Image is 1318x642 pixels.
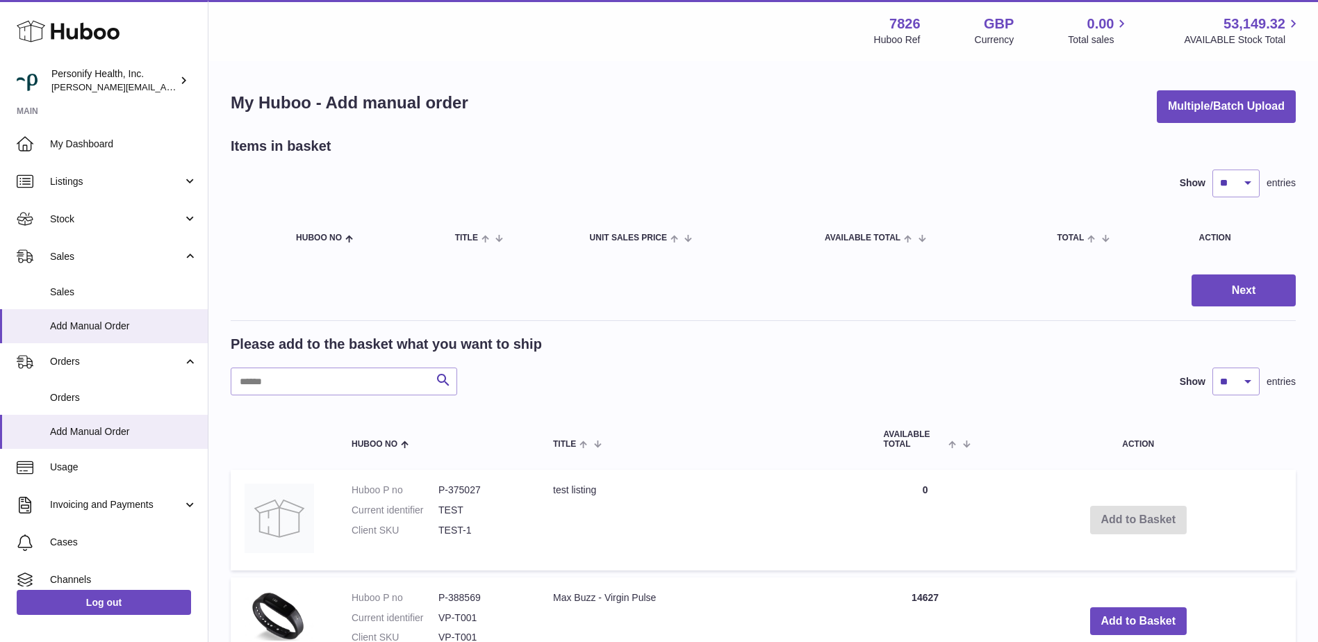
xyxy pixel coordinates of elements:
[874,33,921,47] div: Huboo Ref
[539,470,870,570] td: test listing
[1267,176,1296,190] span: entries
[1087,15,1114,33] span: 0.00
[50,320,197,333] span: Add Manual Order
[1057,233,1084,242] span: Total
[51,81,353,92] span: [PERSON_NAME][EMAIL_ADDRESS][PERSON_NAME][DOMAIN_NAME]
[245,591,314,641] img: Max Buzz - Virgin Pulse
[438,504,525,517] dd: TEST
[1090,607,1187,636] button: Add to Basket
[17,590,191,615] a: Log out
[50,461,197,474] span: Usage
[352,440,397,449] span: Huboo no
[870,470,981,570] td: 0
[1068,15,1130,47] a: 0.00 Total sales
[296,233,342,242] span: Huboo no
[1199,233,1282,242] div: Action
[231,92,468,114] h1: My Huboo - Add manual order
[1192,274,1296,307] button: Next
[50,573,197,586] span: Channels
[1267,375,1296,388] span: entries
[1068,33,1130,47] span: Total sales
[455,233,478,242] span: Title
[50,286,197,299] span: Sales
[50,498,183,511] span: Invoicing and Payments
[553,440,576,449] span: Title
[1184,33,1301,47] span: AVAILABLE Stock Total
[50,213,183,226] span: Stock
[1180,176,1205,190] label: Show
[231,335,542,354] h2: Please add to the basket what you want to ship
[50,536,197,549] span: Cases
[231,137,331,156] h2: Items in basket
[50,391,197,404] span: Orders
[352,524,438,537] dt: Client SKU
[17,70,38,91] img: donald.holliday@virginpulse.com
[352,591,438,604] dt: Huboo P no
[352,611,438,625] dt: Current identifier
[438,524,525,537] dd: TEST-1
[50,250,183,263] span: Sales
[889,15,921,33] strong: 7826
[984,15,1014,33] strong: GBP
[1180,375,1205,388] label: Show
[50,175,183,188] span: Listings
[50,138,197,151] span: My Dashboard
[51,67,176,94] div: Personify Health, Inc.
[825,233,900,242] span: AVAILABLE Total
[590,233,667,242] span: Unit Sales Price
[352,504,438,517] dt: Current identifier
[352,484,438,497] dt: Huboo P no
[245,484,314,553] img: test listing
[1224,15,1285,33] span: 53,149.32
[438,484,525,497] dd: P-375027
[50,425,197,438] span: Add Manual Order
[981,416,1296,462] th: Action
[438,611,525,625] dd: VP-T001
[1157,90,1296,123] button: Multiple/Batch Upload
[1184,15,1301,47] a: 53,149.32 AVAILABLE Stock Total
[975,33,1014,47] div: Currency
[884,430,946,448] span: AVAILABLE Total
[438,591,525,604] dd: P-388569
[50,355,183,368] span: Orders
